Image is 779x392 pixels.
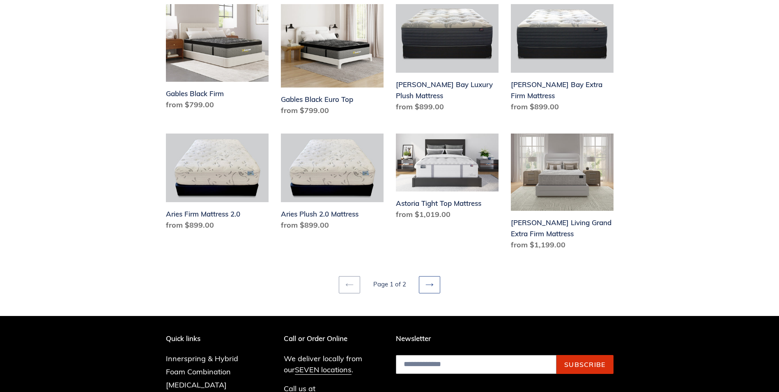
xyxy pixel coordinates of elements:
p: We deliver locally from our . [284,353,384,375]
p: Call or Order Online [284,334,384,343]
a: Aries Plush 2.0 Mattress [281,134,384,234]
button: Subscribe [556,355,614,374]
a: Astoria Tight Top Mattress [396,134,499,223]
a: Innerspring & Hybrid [166,354,238,363]
a: Chadwick Bay Extra Firm Mattress [511,4,614,115]
a: Aries Firm Mattress 2.0 [166,134,269,234]
a: Chadwick Bay Luxury Plush Mattress [396,4,499,115]
a: Gables Black Firm [166,4,269,113]
p: Newsletter [396,334,614,343]
p: Quick links [166,334,250,343]
input: Email address [396,355,556,374]
li: Page 1 of 2 [362,280,417,289]
a: Foam Combination [166,367,231,376]
a: Gables Black Euro Top [281,4,384,119]
a: [MEDICAL_DATA] [166,380,227,390]
a: Scott Living Grand Extra Firm Mattress [511,134,614,254]
span: Subscribe [564,360,606,369]
a: SEVEN locations [295,365,352,375]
